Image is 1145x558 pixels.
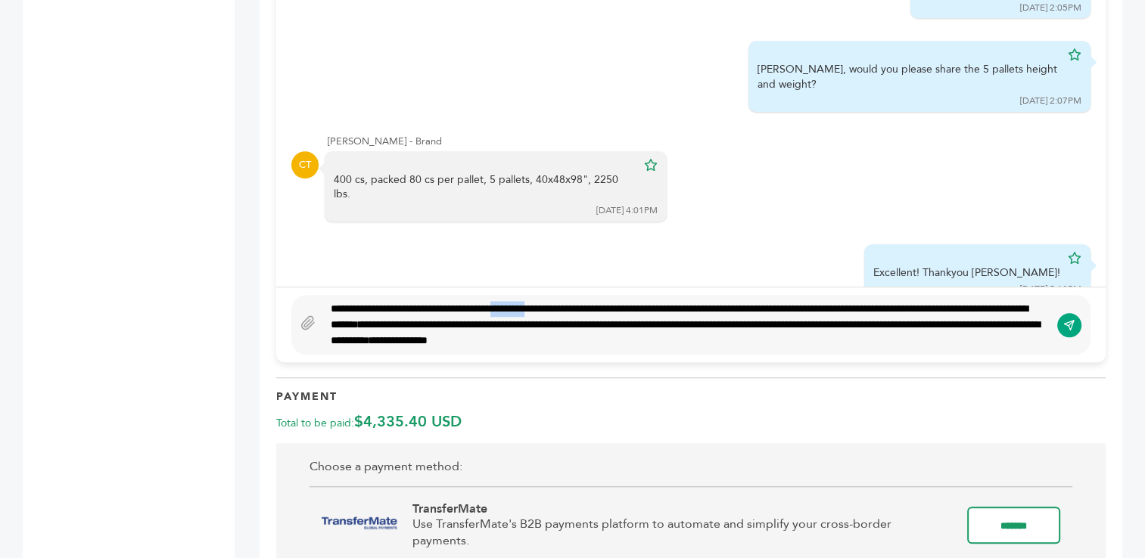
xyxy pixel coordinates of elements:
div: [DATE] 2:05PM [1020,2,1081,14]
div: [PERSON_NAME] - Brand [328,135,1091,148]
span: Use TransferMate's B2B payments platform to automate and simplify your cross-border payments. [412,516,891,549]
div: 400 cs, packed 80 cs per pallet, 5 pallets, 40x48x98", 2250 lbs. [334,172,636,202]
div: [DATE] 4:01PM [596,204,658,217]
div: [PERSON_NAME], would you please share the 5 pallets height and weight? [758,62,1060,91]
span: $4,335.40 USD [354,411,462,432]
div: CT [291,151,319,178]
h4: PAYMENT [276,389,1106,411]
div: [DATE] 5:10PM [1020,283,1081,296]
div: Excellent! Thankyou [PERSON_NAME]! [873,265,1060,281]
div: [DATE] 2:07PM [1020,95,1081,107]
span: TransferMate [412,502,948,516]
div: Total to be paid: [276,411,1106,432]
div: Choose a payment method: [310,458,1072,475]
